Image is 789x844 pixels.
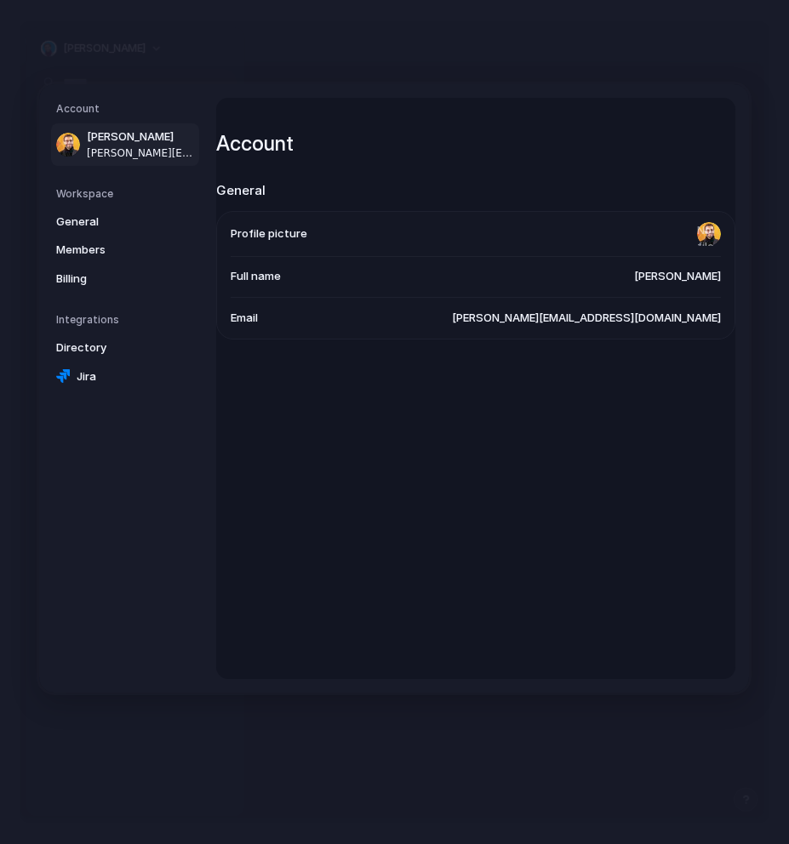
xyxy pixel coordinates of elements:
span: Jira [77,368,186,385]
span: Billing [56,270,165,287]
span: [PERSON_NAME][EMAIL_ADDRESS][DOMAIN_NAME] [453,310,722,327]
a: Jira [51,362,199,390]
h1: Account [216,128,735,159]
span: [PERSON_NAME] [87,128,196,145]
a: Members [51,237,199,264]
h5: Integrations [56,312,199,328]
h5: Workspace [56,185,199,201]
h5: Account [56,101,199,117]
a: General [51,208,199,235]
span: Members [56,242,165,259]
span: Email [231,310,258,327]
span: [PERSON_NAME] [635,268,722,285]
span: General [56,213,165,230]
h2: General [216,181,735,201]
a: [PERSON_NAME][PERSON_NAME][EMAIL_ADDRESS][DOMAIN_NAME] [51,123,199,166]
a: Billing [51,265,199,292]
span: Full name [231,268,281,285]
span: Profile picture [231,225,307,242]
span: Directory [56,339,165,356]
span: [PERSON_NAME][EMAIL_ADDRESS][DOMAIN_NAME] [87,145,196,160]
a: Directory [51,334,199,362]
